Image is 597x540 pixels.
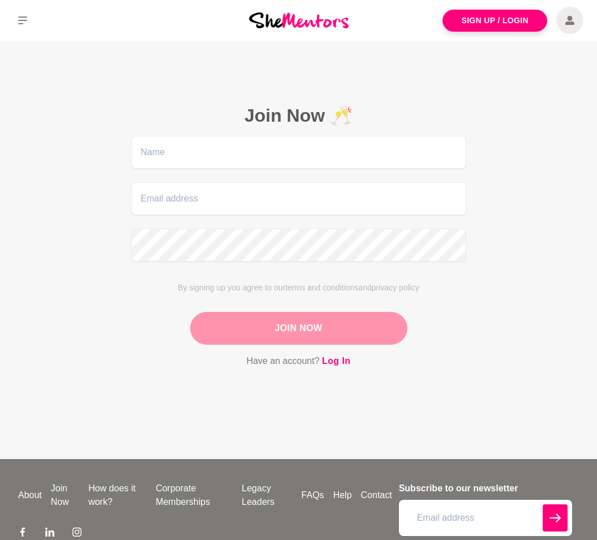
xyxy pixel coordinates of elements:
a: How does it work? [84,482,151,509]
span: privacy policy [372,283,419,292]
a: FAQs [297,488,329,502]
a: Log In [322,354,350,368]
h2: Join Now 🥂 [131,104,466,127]
p: Have an account? [131,354,466,368]
input: Name [131,136,466,169]
input: Email address [131,182,466,215]
img: She Mentors Logo [249,12,349,28]
a: Corporate Memberships [151,482,237,509]
a: Legacy Leaders [237,482,297,509]
h4: Subscribe to our newsletter [399,482,572,495]
a: About [14,488,46,502]
a: Help [329,488,357,502]
span: terms and conditions [285,283,358,292]
a: Sign Up / Login [443,10,547,32]
a: Contact [357,488,397,502]
input: Email address [399,500,572,536]
p: By signing up you agree to our and [131,282,466,294]
a: Join Now [46,482,84,509]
